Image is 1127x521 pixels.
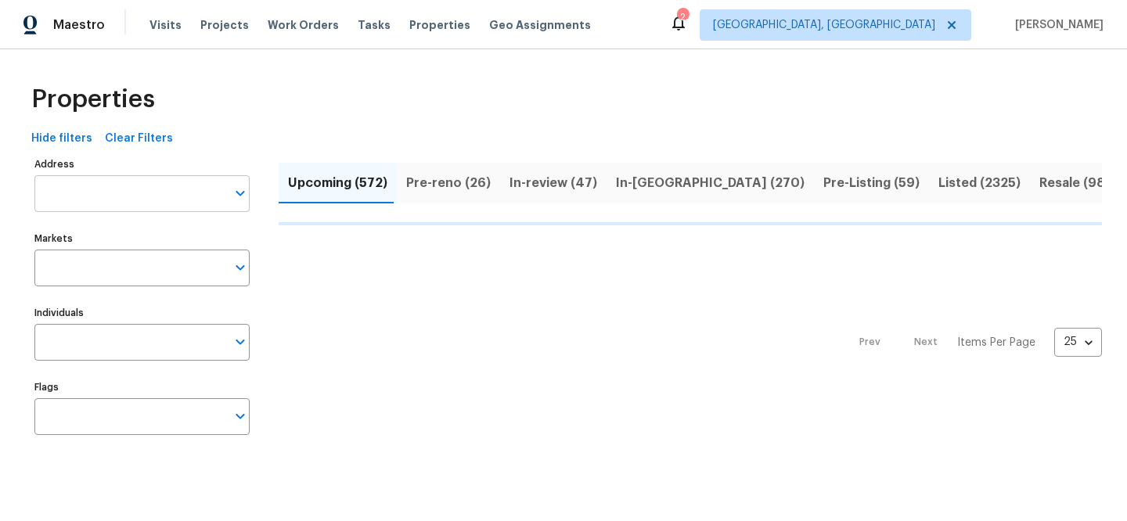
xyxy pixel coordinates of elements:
[957,335,1035,350] p: Items Per Page
[34,234,250,243] label: Markets
[616,172,805,194] span: In-[GEOGRAPHIC_DATA] (270)
[1054,322,1102,362] div: 25
[844,235,1102,451] nav: Pagination Navigation
[34,160,250,169] label: Address
[53,17,105,33] span: Maestro
[229,182,251,204] button: Open
[149,17,182,33] span: Visits
[288,172,387,194] span: Upcoming (572)
[489,17,591,33] span: Geo Assignments
[409,17,470,33] span: Properties
[509,172,597,194] span: In-review (47)
[938,172,1021,194] span: Listed (2325)
[268,17,339,33] span: Work Orders
[31,92,155,107] span: Properties
[229,405,251,427] button: Open
[34,308,250,318] label: Individuals
[105,129,173,149] span: Clear Filters
[229,257,251,278] button: Open
[406,172,491,194] span: Pre-reno (26)
[25,124,99,153] button: Hide filters
[200,17,249,33] span: Projects
[713,17,935,33] span: [GEOGRAPHIC_DATA], [GEOGRAPHIC_DATA]
[1009,17,1104,33] span: [PERSON_NAME]
[677,9,688,25] div: 2
[1039,172,1115,194] span: Resale (981)
[99,124,179,153] button: Clear Filters
[358,20,391,31] span: Tasks
[31,129,92,149] span: Hide filters
[229,331,251,353] button: Open
[823,172,920,194] span: Pre-Listing (59)
[34,383,250,392] label: Flags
